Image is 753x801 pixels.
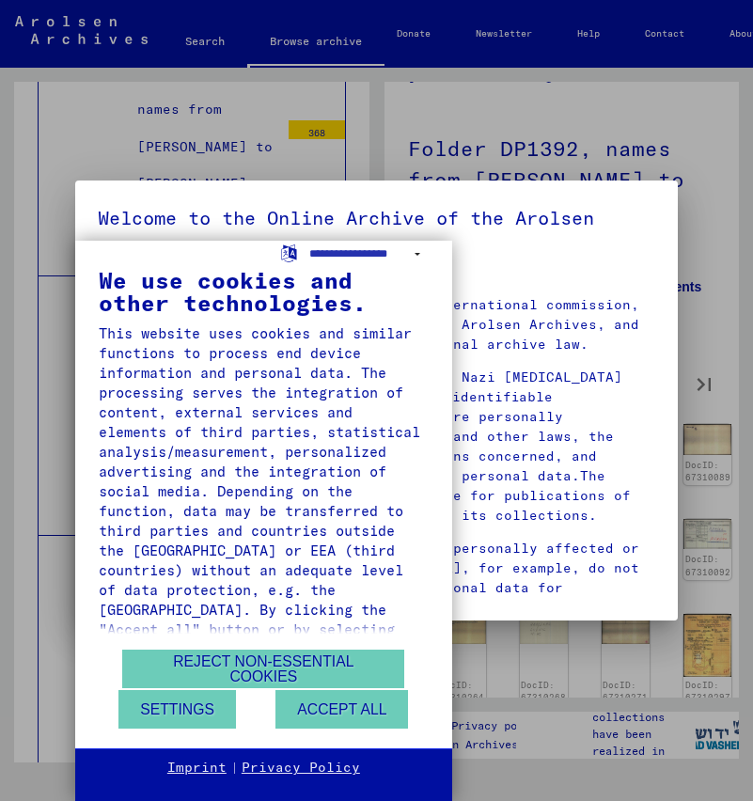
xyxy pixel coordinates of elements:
button: Settings [118,690,236,729]
a: Privacy Policy [242,759,360,777]
a: Imprint [167,759,227,777]
div: This website uses cookies and similar functions to process end device information and personal da... [99,323,429,758]
button: Accept all [275,690,408,729]
div: We use cookies and other technologies. [99,269,429,314]
button: Reject non-essential cookies [122,650,404,688]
